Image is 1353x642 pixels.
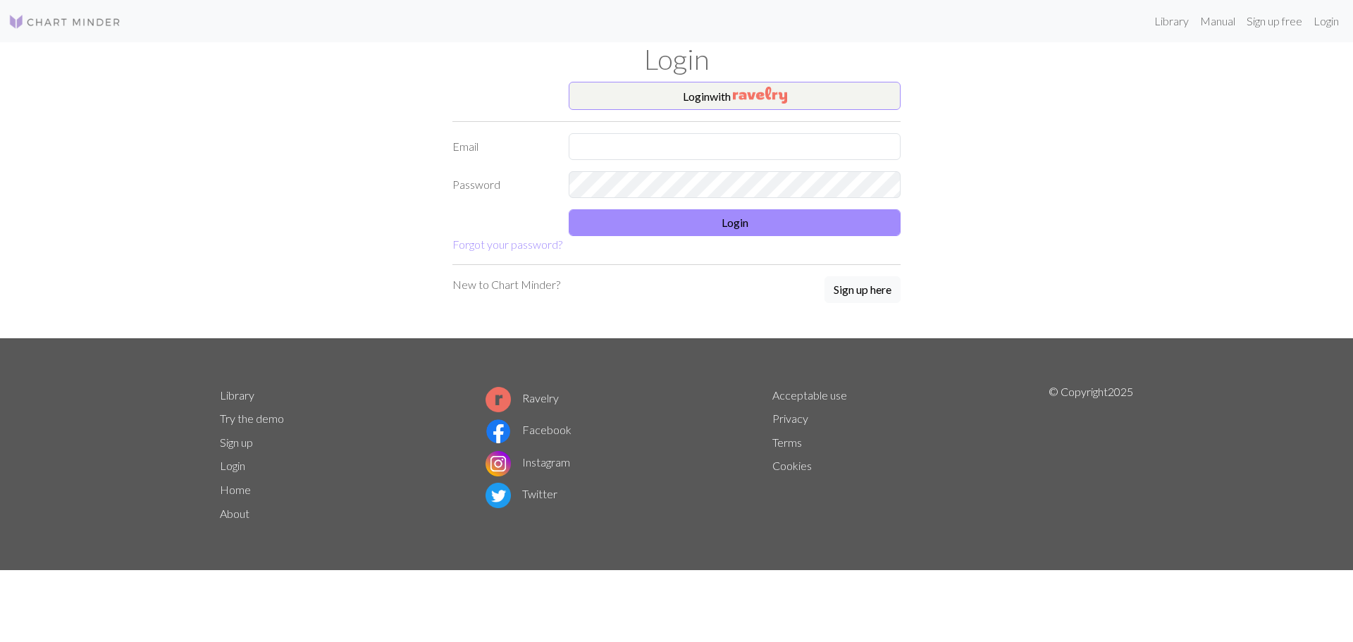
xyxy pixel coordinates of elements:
a: Login [1308,7,1345,35]
p: New to Chart Minder? [452,276,560,293]
a: Privacy [772,412,808,425]
img: Facebook logo [486,419,511,444]
a: Facebook [486,423,572,436]
img: Instagram logo [486,451,511,476]
a: Login [220,459,245,472]
a: Home [220,483,251,496]
label: Email [444,133,560,160]
a: Manual [1194,7,1241,35]
a: Sign up here [824,276,901,304]
label: Password [444,171,560,198]
a: Library [220,388,254,402]
button: Login [569,209,901,236]
a: Sign up free [1241,7,1308,35]
h1: Login [211,42,1142,76]
a: Ravelry [486,391,559,405]
img: Ravelry [733,87,787,104]
img: Ravelry logo [486,387,511,412]
a: Cookies [772,459,812,472]
button: Sign up here [824,276,901,303]
img: Logo [8,13,121,30]
img: Twitter logo [486,483,511,508]
a: Twitter [486,487,557,500]
a: Sign up [220,436,253,449]
a: Instagram [486,455,570,469]
a: Terms [772,436,802,449]
p: © Copyright 2025 [1049,383,1133,526]
a: Forgot your password? [452,237,562,251]
button: Loginwith [569,82,901,110]
a: Acceptable use [772,388,847,402]
a: Try the demo [220,412,284,425]
a: Library [1149,7,1194,35]
a: About [220,507,249,520]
